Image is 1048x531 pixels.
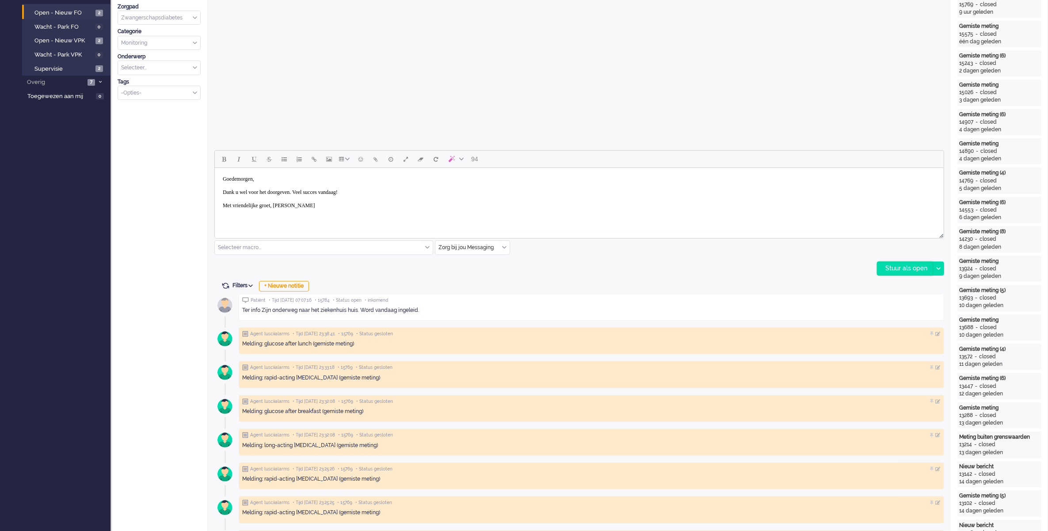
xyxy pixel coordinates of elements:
span: 0 [96,93,104,100]
div: Resize [936,230,944,238]
div: 14 dagen geleden [959,478,1040,485]
span: Agent lusciialarms [250,331,290,337]
div: Onderwerp [118,53,201,61]
div: - [973,235,979,243]
div: closed [979,500,995,507]
div: Tags [118,78,201,86]
button: Bold [217,152,232,167]
div: 15575 [959,30,973,38]
div: closed [979,235,996,243]
div: Gemiste meting [959,316,1040,324]
div: 4 dagen geleden [959,126,1040,133]
div: 13447 [959,383,973,390]
div: Stuur als open [877,262,933,275]
div: - [973,206,980,214]
div: Gemiste meting (5) [959,287,1040,294]
button: Fullscreen [398,152,413,167]
button: Reset content [428,152,443,167]
div: 9 uur geleden [959,8,1040,16]
span: • Status gesloten [356,331,393,337]
div: Gemiste meting [959,258,1040,265]
div: 8 dagen geleden [959,243,1040,251]
button: Clear formatting [413,152,428,167]
div: Gemiste meting (6) [959,375,1040,382]
div: 15026 [959,89,973,96]
div: 13 dagen geleden [959,419,1040,427]
div: closed [979,265,996,273]
span: Wacht - Park FO [34,23,93,31]
span: • Status gesloten [356,466,393,472]
button: 94 [467,152,482,167]
div: - [973,118,980,126]
button: Emoticons [353,152,368,167]
div: Zorgpad [118,3,201,11]
button: Insert/edit image [322,152,337,167]
button: Bullet list [277,152,292,167]
span: Wacht - Park VPK [34,51,93,59]
button: AI [443,152,467,167]
div: Nieuw bericht [959,522,1040,529]
div: Gemiste meting (6) [959,199,1040,206]
a: Open - Nieuw FO 2 [26,8,110,17]
div: closed [980,89,997,96]
div: Meting buiten grenswaarden [959,433,1040,441]
span: • Tijd [DATE] 23:25:26 [293,466,335,472]
span: Agent lusciialarms [250,364,290,371]
img: ic_note_grey.svg [242,364,248,371]
span: • Tijd [DATE] 23:32:08 [293,398,335,405]
span: 2 [95,10,103,16]
span: • inkomend [365,297,388,303]
div: 13 dagen geleden [959,449,1040,456]
div: - [973,294,979,302]
span: • 15769 [338,432,353,438]
div: 13924 [959,265,973,273]
div: Gemiste meting [959,23,1040,30]
div: 11 dagen geleden [959,360,1040,368]
button: Numbered list [292,152,307,167]
span: 2 [95,65,103,72]
div: Melding: glucose after lunch (gemiste meting) [242,340,941,348]
img: ic_chat_grey.svg [242,297,249,303]
div: - [973,324,980,331]
button: Add attachment [368,152,383,167]
span: • Tijd [DATE] 07:07:16 [269,297,312,303]
img: ic_note_grey.svg [242,500,248,506]
button: Strikethrough [262,152,277,167]
div: Gemiste meting (5) [959,492,1040,500]
div: 14553 [959,206,973,214]
div: closed [979,294,996,302]
img: ic_note_grey.svg [242,466,248,472]
a: Supervisie 2 [26,64,110,73]
span: Agent lusciialarms [250,500,290,506]
img: avatar [214,463,236,485]
img: avatar [214,429,236,451]
div: closed [979,60,996,67]
span: • 15769 [338,364,353,371]
img: avatar [214,395,236,417]
div: Gemiste meting (6) [959,52,1040,60]
div: Gemiste meting [959,404,1040,412]
span: • Tijd [DATE] 23:25:25 [293,500,334,506]
div: closed [980,177,997,185]
a: Wacht - Park FO 0 [26,22,110,31]
div: Melding: rapid-acting [MEDICAL_DATA] (gemiste meting) [242,509,941,516]
span: Filters [232,282,256,288]
div: 13142 [959,470,972,478]
span: • Status gesloten [356,398,393,405]
img: ic_note_grey.svg [242,398,248,405]
div: - [973,177,980,185]
div: closed [980,324,997,331]
div: closed [979,441,995,448]
div: 6 dagen geleden [959,214,1040,221]
div: closed [980,118,997,126]
div: Gemiste meting [959,140,1040,148]
div: Melding: glucose after breakfast (gemiste meting) [242,408,941,415]
div: closed [979,470,995,478]
div: 5 dagen geleden [959,185,1040,192]
div: - [973,383,979,390]
div: Gemiste meting (8) [959,228,1040,235]
div: - [973,265,979,273]
div: 3 dagen geleden [959,96,1040,104]
span: Open - Nieuw VPK [34,37,93,45]
div: 4 dagen geleden [959,155,1040,163]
